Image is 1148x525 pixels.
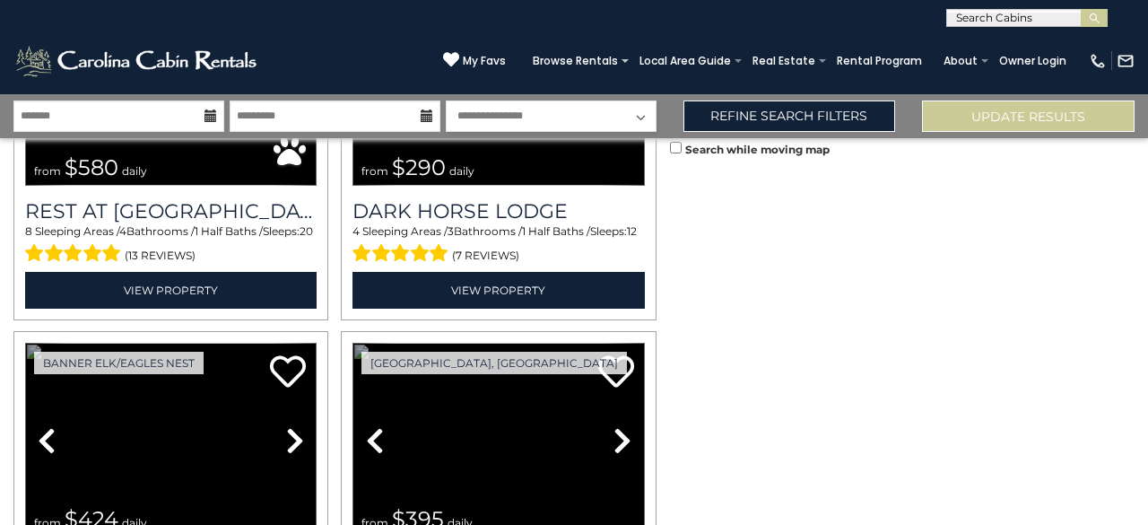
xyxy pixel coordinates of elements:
[25,223,317,267] div: Sleeping Areas / Bathrooms / Sleeps:
[25,199,317,223] a: Rest at [GEOGRAPHIC_DATA]
[627,224,637,238] span: 12
[683,101,896,132] a: Refine Search Filters
[34,352,204,374] a: Banner Elk/Eagles Nest
[828,48,931,74] a: Rental Program
[195,224,263,238] span: 1 Half Baths /
[631,48,740,74] a: Local Area Guide
[670,142,682,153] input: Search while moving map
[352,223,644,267] div: Sleeping Areas / Bathrooms / Sleeps:
[65,154,118,180] span: $580
[119,224,126,238] span: 4
[1117,52,1135,70] img: mail-regular-white.png
[744,48,824,74] a: Real Estate
[449,164,474,178] span: daily
[270,354,306,392] a: Add to favorites
[352,199,644,223] a: Dark Horse Lodge
[25,272,317,309] a: View Property
[352,224,360,238] span: 4
[13,43,262,79] img: White-1-2.png
[685,143,830,156] small: Search while moving map
[935,48,987,74] a: About
[452,244,519,267] span: (7 reviews)
[361,164,388,178] span: from
[361,352,627,374] a: [GEOGRAPHIC_DATA], [GEOGRAPHIC_DATA]
[922,101,1135,132] button: Update Results
[1089,52,1107,70] img: phone-regular-white.png
[25,224,32,238] span: 8
[122,164,147,178] span: daily
[990,48,1075,74] a: Owner Login
[463,53,506,69] span: My Favs
[352,272,644,309] a: View Property
[392,154,446,180] span: $290
[25,199,317,223] h3: Rest at Mountain Crest
[125,244,196,267] span: (13 reviews)
[34,164,61,178] span: from
[448,224,454,238] span: 3
[443,51,506,70] a: My Favs
[598,354,634,392] a: Add to favorites
[524,48,627,74] a: Browse Rentals
[300,224,313,238] span: 20
[522,224,590,238] span: 1 Half Baths /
